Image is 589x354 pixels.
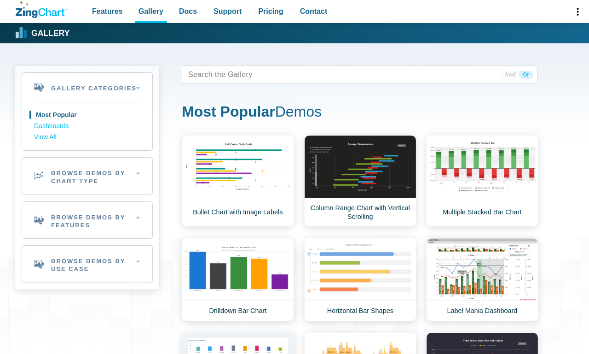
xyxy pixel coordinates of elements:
[182,102,537,123] h1: Demos
[34,121,140,132] a: Dashboards
[22,158,152,195] h2: Browse Demos By Chart Type
[34,110,140,121] a: Most Popular
[182,135,294,227] a: Bullet Chart with Image Labels
[22,73,152,102] h2: Gallery Categories
[22,202,152,239] h2: Browse Demos By Features
[31,29,69,38] strong: Gallery
[182,238,294,321] a: Drilldown Bar Chart
[22,246,152,283] h2: Browse Demos By Use Case
[501,71,519,79] span: And
[92,5,123,18] span: Features
[182,103,275,120] strong: Most Popular
[258,5,283,18] span: Pricing
[426,135,538,227] a: Multiple Stacked Bar Chart
[34,132,140,143] a: View All
[16,1,68,18] a: ZingChart Logo. Click to return to the homepage
[519,71,533,79] span: Or
[139,5,163,18] span: Gallery
[214,5,242,18] span: Support
[16,26,69,40] a: Gallery
[300,5,328,18] span: Contact
[304,238,416,321] a: Horizontal Bar Shapes
[426,238,538,321] a: Label Mania Dashboard
[304,135,416,227] a: Column Range Chart with Vertical Scrolling
[179,5,197,18] span: Docs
